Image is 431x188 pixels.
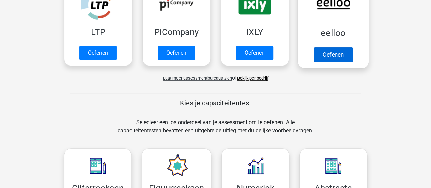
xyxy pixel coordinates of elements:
span: Laat meer assessmentbureaus zien [163,76,232,81]
a: Oefenen [158,46,195,60]
a: Oefenen [236,46,273,60]
h5: Kies je capaciteitentest [70,99,361,107]
a: Bekijk per bedrijf [237,76,268,81]
a: Oefenen [313,47,352,62]
div: of [59,69,372,82]
a: Oefenen [79,46,117,60]
div: Selecteer een los onderdeel van je assessment om te oefenen. Alle capaciteitentesten bevatten een... [111,118,320,143]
